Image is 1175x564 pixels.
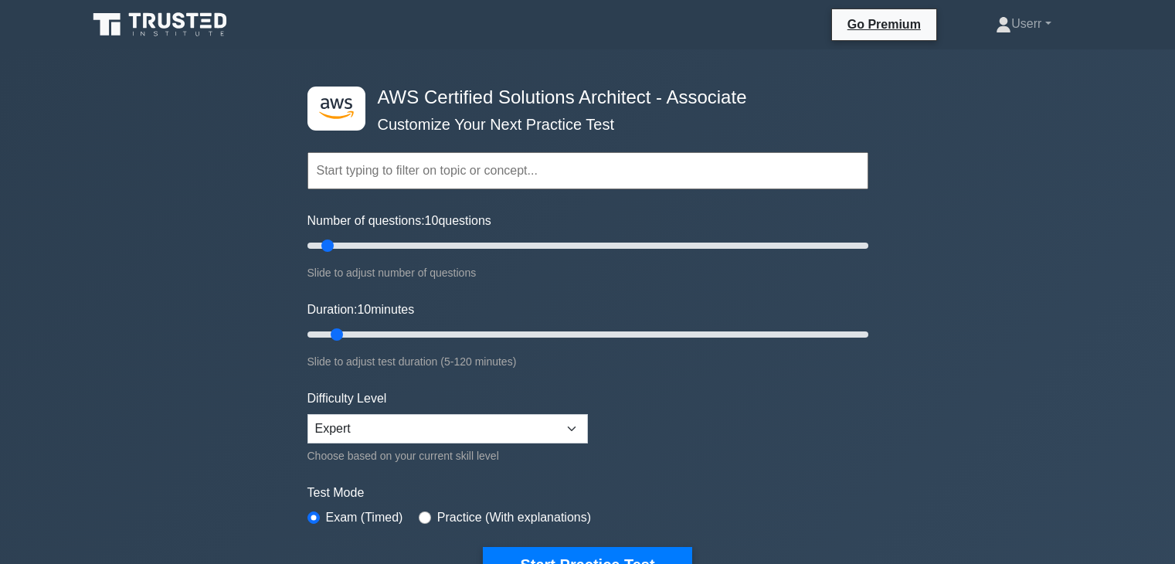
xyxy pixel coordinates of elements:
input: Start typing to filter on topic or concept... [307,152,868,189]
span: 10 [425,214,439,227]
label: Difficulty Level [307,389,387,408]
label: Number of questions: questions [307,212,491,230]
a: Userr [959,8,1088,39]
div: Choose based on your current skill level [307,447,588,465]
a: Go Premium [838,15,930,34]
div: Slide to adjust number of questions [307,263,868,282]
label: Duration: minutes [307,301,415,319]
span: 10 [357,303,371,316]
label: Practice (With explanations) [437,508,591,527]
label: Test Mode [307,484,868,502]
h4: AWS Certified Solutions Architect - Associate [372,87,793,109]
label: Exam (Timed) [326,508,403,527]
div: Slide to adjust test duration (5-120 minutes) [307,352,868,371]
